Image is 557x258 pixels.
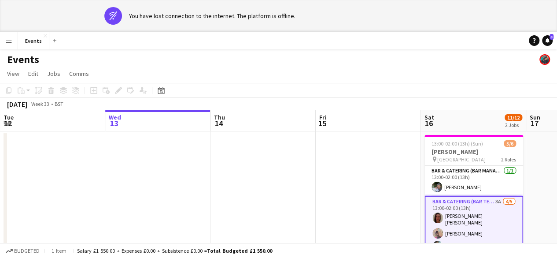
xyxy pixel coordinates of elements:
span: 13 [107,118,121,128]
span: 17 [528,118,540,128]
span: Budgeted [14,248,40,254]
div: Salary £1 550.00 + Expenses £0.00 + Subsistence £0.00 = [77,247,272,254]
span: Wed [109,113,121,121]
div: You have lost connection to the internet. The platform is offline. [129,12,295,20]
span: Jobs [47,70,60,78]
span: View [7,70,19,78]
button: Budgeted [4,246,41,256]
a: View [4,68,23,79]
button: Events [18,32,49,49]
span: 1 item [48,247,70,254]
span: 3 [550,34,553,40]
a: Jobs [44,68,64,79]
span: Sat [424,113,434,121]
span: 14 [213,118,225,128]
span: 2 Roles [501,156,516,163]
a: 3 [542,35,553,46]
span: Fri [319,113,326,121]
span: 13:00-02:00 (13h) (Sun) [432,140,483,147]
app-user-avatar: Dom Roche [539,54,550,65]
span: Total Budgeted £1 550.00 [207,247,272,254]
span: 15 [318,118,326,128]
h3: [PERSON_NAME] [424,148,523,156]
app-card-role: Bar & Catering (Bar Manager)1/113:00-02:00 (13h)[PERSON_NAME] [424,166,523,196]
span: 11/12 [505,114,522,121]
span: Edit [28,70,38,78]
span: Thu [214,113,225,121]
a: Edit [25,68,42,79]
span: Week 33 [29,101,51,107]
div: 2 Jobs [505,122,522,128]
span: Sun [530,113,540,121]
span: [GEOGRAPHIC_DATA] [437,156,486,163]
span: 16 [423,118,434,128]
span: Comms [69,70,89,78]
div: BST [55,101,63,107]
div: [DATE] [7,100,27,108]
a: Comms [66,68,92,79]
span: 12 [2,118,14,128]
span: Tue [4,113,14,121]
span: 5/6 [504,140,516,147]
h1: Events [7,53,39,66]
